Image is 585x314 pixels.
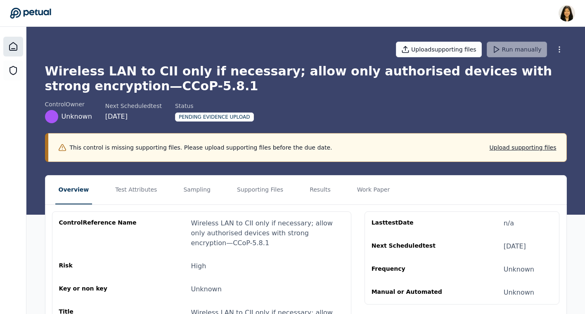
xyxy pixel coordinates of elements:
[10,7,51,19] a: Go to Dashboard
[45,64,567,94] h1: Wireless LAN to CII only if necessary; allow only authorised devices with strong encryption — CCo...
[191,218,344,248] div: Wireless LAN to CII only if necessary; allow only authorised devices with strong encryption — CCo...
[175,102,254,110] div: Status
[490,143,557,152] button: Upload supporting files
[112,176,160,204] button: Test Attributes
[55,176,92,204] button: Overview
[59,284,138,294] div: Key or non key
[191,261,206,271] div: High
[191,284,222,294] div: Unknown
[504,241,526,251] div: [DATE]
[396,42,482,57] button: Uploadsupporting files
[3,61,23,80] a: SOC
[372,288,451,298] div: Manual or Automated
[372,241,451,251] div: Next Scheduled test
[504,265,534,274] div: Unknown
[45,100,92,108] div: control Owner
[3,37,23,56] a: Dashboard
[234,176,287,204] button: Supporting Files
[559,5,575,21] img: Renee Park
[504,218,514,228] div: n/a
[180,176,214,204] button: Sampling
[70,143,332,152] p: This control is missing supporting files. Please upload supporting files before the due date.
[175,112,254,122] div: Pending Evidence Upload
[372,265,451,274] div: Frequency
[59,218,138,248] div: control Reference Name
[552,42,567,57] button: More Options
[105,102,162,110] div: Next Scheduled test
[504,288,534,298] div: Unknown
[62,112,92,122] span: Unknown
[487,42,547,57] button: Run manually
[372,218,451,228] div: Last test Date
[45,176,566,204] nav: Tabs
[59,261,138,271] div: Risk
[354,176,393,204] button: Work Paper
[105,112,162,122] div: [DATE]
[306,176,334,204] button: Results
